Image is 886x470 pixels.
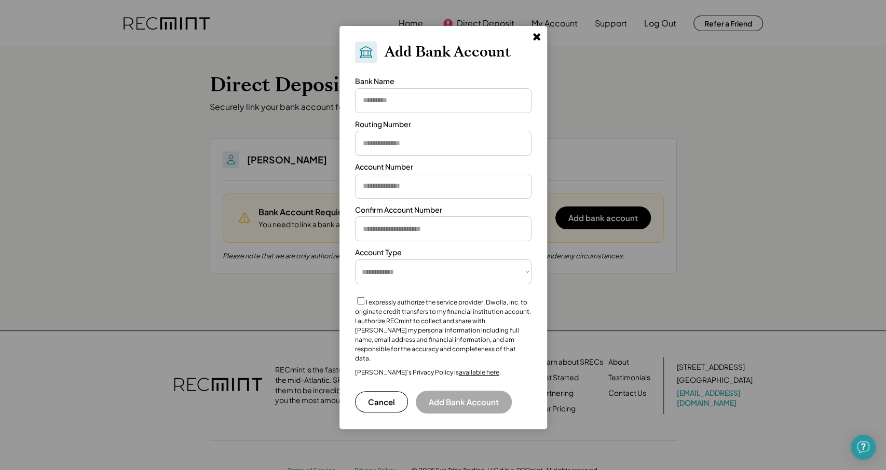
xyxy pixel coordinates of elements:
[355,162,413,172] div: Account Number
[355,76,394,87] div: Bank Name
[355,368,501,377] div: [PERSON_NAME]’s Privacy Policy is .
[355,298,531,362] label: I expressly authorize the service provider, Dwolla, Inc. to originate credit transfers to my fina...
[355,391,408,412] button: Cancel
[355,119,411,130] div: Routing Number
[459,368,499,376] a: available here
[385,44,511,61] h2: Add Bank Account
[355,205,442,215] div: Confirm Account Number
[355,247,402,258] div: Account Type
[416,391,512,413] button: Add Bank Account
[851,435,876,460] div: Open Intercom Messenger
[358,45,374,60] img: Bank.svg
